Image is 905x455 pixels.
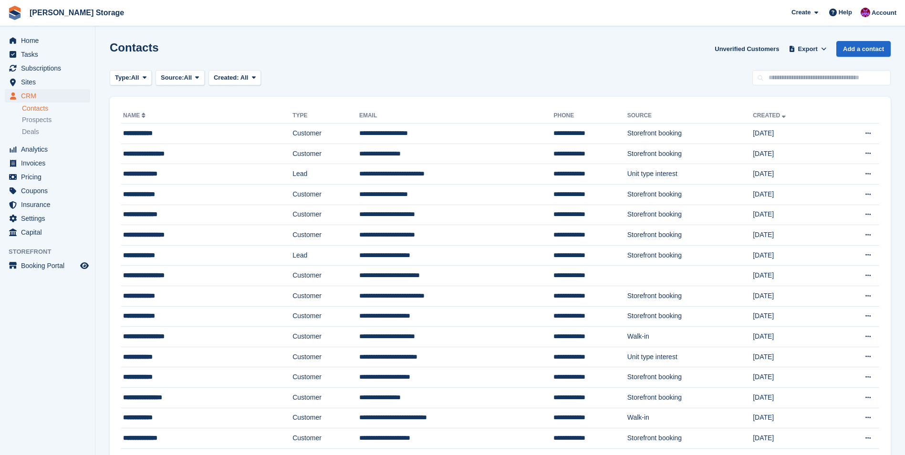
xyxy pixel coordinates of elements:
span: Deals [22,127,39,136]
td: Customer [292,205,359,225]
span: Analytics [21,143,78,156]
td: Customer [292,327,359,347]
a: Contacts [22,104,90,113]
td: [DATE] [753,266,833,286]
td: [DATE] [753,205,833,225]
a: menu [5,34,90,47]
td: Storefront booking [627,144,753,164]
td: [DATE] [753,408,833,428]
td: Customer [292,387,359,408]
td: Lead [292,245,359,266]
th: Type [292,108,359,124]
td: Customer [292,225,359,246]
a: menu [5,212,90,225]
span: Booking Portal [21,259,78,272]
a: [PERSON_NAME] Storage [26,5,128,21]
td: Walk-in [627,408,753,428]
td: [DATE] [753,306,833,327]
td: Customer [292,306,359,327]
span: Account [872,8,896,18]
td: Storefront booking [627,245,753,266]
span: Created: [214,74,239,81]
a: Deals [22,127,90,137]
span: Pricing [21,170,78,184]
a: menu [5,75,90,89]
td: Customer [292,124,359,144]
td: Storefront booking [627,367,753,388]
span: All [240,74,249,81]
span: Settings [21,212,78,225]
span: Tasks [21,48,78,61]
td: [DATE] [753,144,833,164]
td: Storefront booking [627,205,753,225]
td: Customer [292,144,359,164]
button: Export [787,41,829,57]
td: Customer [292,428,359,449]
td: Storefront booking [627,286,753,306]
span: Capital [21,226,78,239]
span: Type: [115,73,131,83]
td: [DATE] [753,124,833,144]
a: menu [5,226,90,239]
a: Unverified Customers [711,41,783,57]
button: Type: All [110,70,152,86]
td: Walk-in [627,327,753,347]
img: stora-icon-8386f47178a22dfd0bd8f6a31ec36ba5ce8667c1dd55bd0f319d3a0aa187defe.svg [8,6,22,20]
td: Customer [292,367,359,388]
span: Export [798,44,818,54]
td: Storefront booking [627,184,753,205]
a: menu [5,170,90,184]
td: [DATE] [753,164,833,185]
td: Customer [292,347,359,367]
td: [DATE] [753,347,833,367]
a: menu [5,259,90,272]
td: Storefront booking [627,225,753,246]
span: Storefront [9,247,95,257]
td: Customer [292,408,359,428]
span: Coupons [21,184,78,197]
td: Customer [292,184,359,205]
td: Storefront booking [627,124,753,144]
td: Customer [292,286,359,306]
span: Help [839,8,852,17]
a: Preview store [79,260,90,271]
a: menu [5,143,90,156]
th: Email [359,108,554,124]
td: Storefront booking [627,306,753,327]
span: Insurance [21,198,78,211]
td: [DATE] [753,184,833,205]
td: Unit type interest [627,164,753,185]
button: Created: All [208,70,261,86]
td: [DATE] [753,245,833,266]
td: Storefront booking [627,428,753,449]
h1: Contacts [110,41,159,54]
a: Name [123,112,147,119]
td: [DATE] [753,327,833,347]
span: Sites [21,75,78,89]
td: [DATE] [753,225,833,246]
a: menu [5,184,90,197]
span: CRM [21,89,78,103]
td: [DATE] [753,387,833,408]
a: menu [5,156,90,170]
span: Subscriptions [21,62,78,75]
th: Phone [553,108,627,124]
a: Created [753,112,788,119]
span: Create [791,8,811,17]
td: Storefront booking [627,387,753,408]
img: Audra Whitelaw [861,8,870,17]
td: [DATE] [753,428,833,449]
span: Source: [161,73,184,83]
a: menu [5,48,90,61]
span: All [184,73,192,83]
th: Source [627,108,753,124]
td: [DATE] [753,367,833,388]
span: Prospects [22,115,52,124]
td: Lead [292,164,359,185]
a: Add a contact [836,41,891,57]
span: All [131,73,139,83]
a: Prospects [22,115,90,125]
td: [DATE] [753,286,833,306]
span: Invoices [21,156,78,170]
td: Customer [292,266,359,286]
